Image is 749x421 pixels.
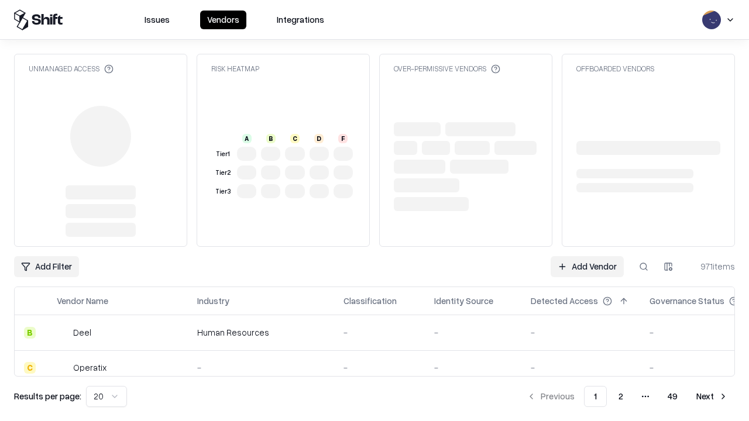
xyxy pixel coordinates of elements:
div: Governance Status [650,295,724,307]
div: D [314,134,324,143]
div: B [24,327,36,339]
button: Add Filter [14,256,79,277]
p: Results per page: [14,390,81,402]
div: Unmanaged Access [29,64,114,74]
div: - [531,361,631,374]
div: Tier 1 [214,149,232,159]
button: 2 [609,386,633,407]
div: Vendor Name [57,295,108,307]
nav: pagination [520,386,735,407]
div: Risk Heatmap [211,64,259,74]
div: C [24,362,36,374]
button: Issues [138,11,177,29]
div: - [197,361,325,374]
div: - [434,326,512,339]
img: Deel [57,327,68,339]
div: B [266,134,276,143]
div: A [242,134,252,143]
button: Next [689,386,735,407]
div: - [531,326,631,339]
div: Over-Permissive Vendors [394,64,500,74]
div: Detected Access [531,295,598,307]
div: Classification [343,295,397,307]
div: Industry [197,295,229,307]
div: Human Resources [197,326,325,339]
div: Identity Source [434,295,493,307]
img: Operatix [57,362,68,374]
div: Deel [73,326,91,339]
div: Operatix [73,361,106,374]
button: Vendors [200,11,246,29]
button: Integrations [270,11,331,29]
div: - [434,361,512,374]
div: 971 items [688,260,735,272]
div: - [343,361,415,374]
button: 49 [658,386,687,407]
div: - [343,326,415,339]
button: 1 [584,386,607,407]
div: Offboarded Vendors [576,64,654,74]
a: Add Vendor [551,256,624,277]
div: C [290,134,300,143]
div: Tier 3 [214,187,232,196]
div: F [338,134,348,143]
div: Tier 2 [214,168,232,178]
